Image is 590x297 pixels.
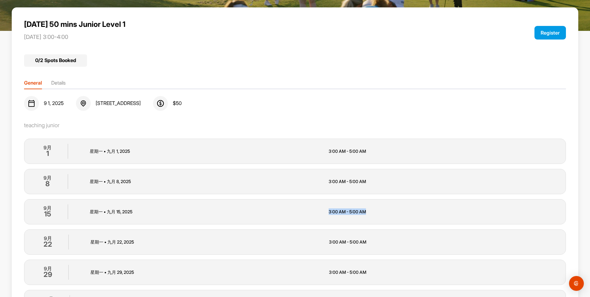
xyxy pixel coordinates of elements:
img: svg+xml;base64,PHN2ZyB3aWR0aD0iMjQiIGhlaWdodD0iMjQiIHZpZXdCb3g9IjAgMCAyNCAyNCIgZmlsbD0ibm9uZSIgeG... [28,100,35,107]
span: $ 50 [173,100,182,107]
p: 9月 [44,235,52,242]
p: [DATE] 3:00-4:00 [24,34,457,40]
p: 星期一 九月 8 , 2025 [90,178,318,185]
span: [STREET_ADDRESS] [96,100,141,107]
h2: 29 [44,269,52,280]
p: 星期一 九月 15 , 2025 [90,208,318,215]
p: 星期一 九月 1 , 2025 [90,148,318,154]
p: 9月 [44,144,52,151]
p: 3:00 AM - 5:00 AM [329,208,557,215]
div: 0 / 2 Spots Booked [24,54,87,67]
li: Details [51,79,66,89]
span: • [104,239,106,245]
p: 9月 [44,204,52,212]
h2: 22 [44,239,52,249]
p: 3:00 AM - 5:00 AM [329,148,557,154]
p: 星期一 九月 29 , 2025 [90,269,318,275]
div: Open Intercom Messenger [569,276,584,291]
button: Register [534,26,566,40]
p: 星期一 九月 22 , 2025 [90,239,318,245]
h2: 15 [44,209,51,219]
h2: 8 [45,178,50,189]
img: svg+xml;base64,PHN2ZyB3aWR0aD0iMjQiIGhlaWdodD0iMjQiIHZpZXdCb3g9IjAgMCAyNCAyNCIgZmlsbD0ibm9uZSIgeG... [80,100,87,107]
span: 9 1, 2025 [44,100,64,107]
img: svg+xml;base64,PHN2ZyB3aWR0aD0iMjQiIGhlaWdodD0iMjQiIHZpZXdCb3g9IjAgMCAyNCAyNCIgZmlsbD0ibm9uZSIgeG... [157,100,164,107]
div: teaching junior [24,122,566,129]
span: • [104,270,106,275]
p: 9月 [44,174,52,182]
p: 3:00 AM - 5:00 AM [329,269,557,275]
p: 3:00 AM - 5:00 AM [329,178,557,185]
span: • [104,179,106,184]
p: 9月 [44,265,52,272]
p: [DATE] 50 mins Junior Level 1 [24,20,457,29]
li: General [24,79,42,89]
span: • [104,148,106,154]
h2: 1 [46,148,49,159]
span: • [104,209,106,214]
p: 3:00 AM - 5:00 AM [329,239,557,245]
